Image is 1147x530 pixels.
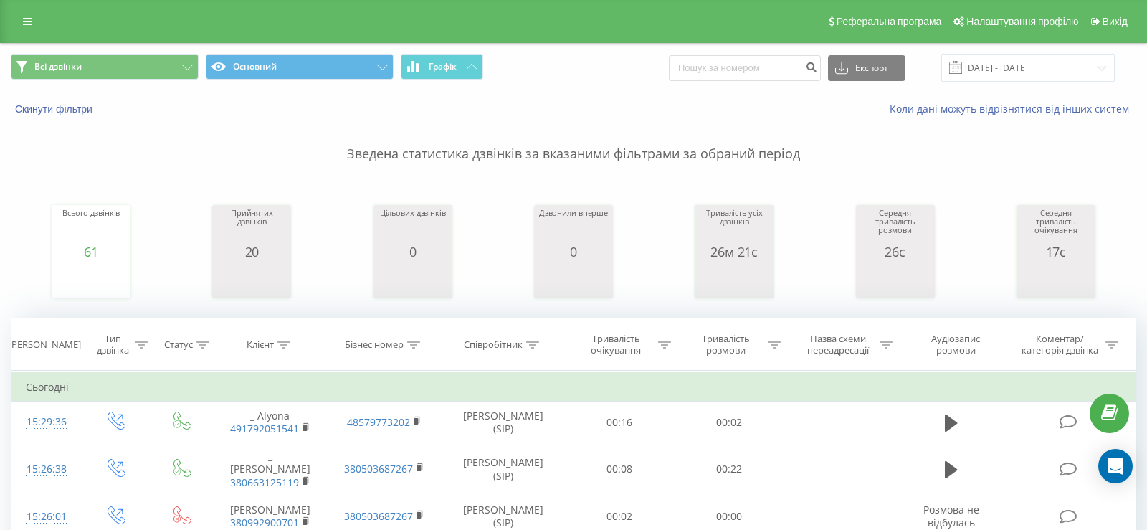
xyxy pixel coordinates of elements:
[828,55,905,81] button: Експорт
[675,402,784,443] td: 00:02
[213,443,327,496] td: _ [PERSON_NAME]
[966,16,1078,27] span: Налаштування профілю
[380,245,446,259] div: 0
[34,61,82,72] span: Всі дзвінки
[216,209,287,245] div: Прийнятих дзвінків
[1018,333,1102,357] div: Коментар/категорія дзвінка
[464,339,523,351] div: Співробітник
[539,209,608,245] div: Дзвонили вперше
[230,475,299,489] a: 380663125119
[442,443,565,496] td: [PERSON_NAME] (SIP)
[429,62,457,72] span: Графік
[230,516,299,529] a: 380992900701
[564,402,674,443] td: 00:16
[860,209,931,245] div: Середня тривалість розмови
[345,339,404,351] div: Бізнес номер
[1098,449,1133,483] div: Open Intercom Messenger
[216,245,287,259] div: 20
[675,443,784,496] td: 00:22
[564,443,674,496] td: 00:08
[347,415,410,429] a: 48579773202
[1020,209,1092,245] div: Середня тривалість очікування
[923,503,979,529] span: Розмова не відбулась
[380,209,446,245] div: Цільових дзвінків
[26,455,67,483] div: 15:26:38
[442,402,565,443] td: [PERSON_NAME] (SIP)
[62,209,120,245] div: Всього дзвінків
[1103,16,1128,27] span: Вихід
[1020,245,1092,259] div: 17с
[11,116,1136,164] p: Зведена статистика дзвінків за вказаними фільтрами за обраний період
[687,333,764,357] div: Тривалість розмови
[911,333,1000,357] div: Аудіозапис розмови
[230,422,299,435] a: 491792051541
[539,245,608,259] div: 0
[669,55,821,81] input: Пошук за номером
[799,333,876,357] div: Назва схеми переадресації
[860,245,931,259] div: 26с
[26,408,67,436] div: 15:29:36
[164,339,193,351] div: Статус
[698,245,770,259] div: 26м 21с
[247,339,274,351] div: Клієнт
[344,462,413,475] a: 380503687267
[578,333,655,357] div: Тривалість очікування
[94,333,131,357] div: Тип дзвінка
[890,102,1136,115] a: Коли дані можуть відрізнятися вiд інших систем
[344,509,413,523] a: 380503687267
[206,54,394,80] button: Основний
[213,402,327,443] td: _ Alyona
[9,339,81,351] div: [PERSON_NAME]
[62,245,120,259] div: 61
[401,54,483,80] button: Графік
[837,16,942,27] span: Реферальна програма
[11,54,199,80] button: Всі дзвінки
[11,103,100,115] button: Скинути фільтри
[11,373,1136,402] td: Сьогодні
[698,209,770,245] div: Тривалість усіх дзвінків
